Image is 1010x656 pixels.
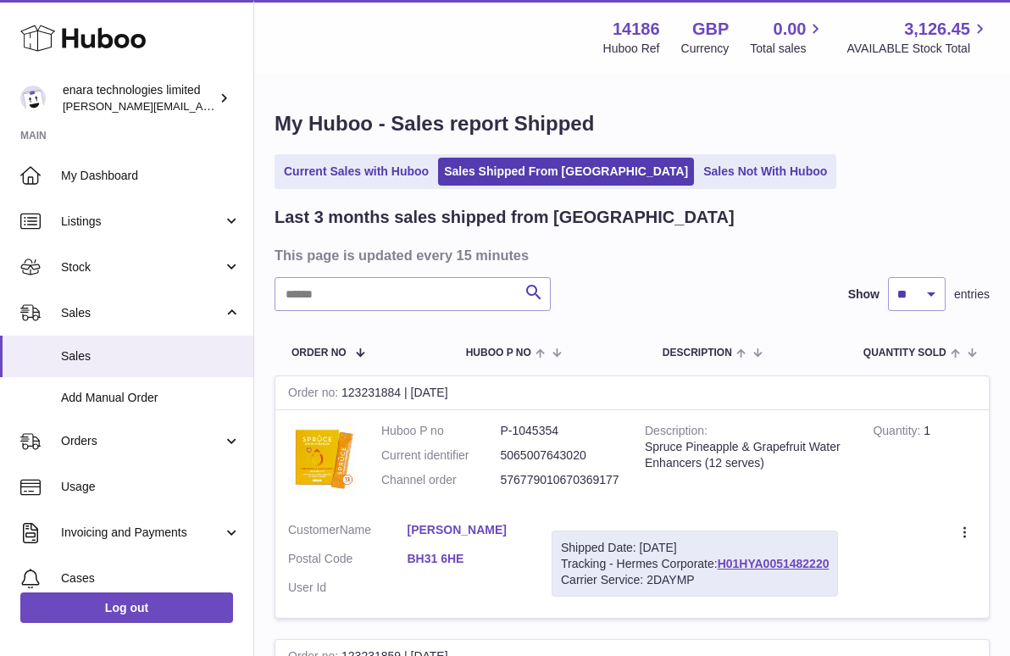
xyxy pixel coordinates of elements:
img: Dee@enara.co [20,86,46,111]
a: BH31 6HE [408,551,527,567]
div: Carrier Service: 2DAYMP [561,572,829,588]
dt: Current identifier [381,448,501,464]
dd: 5065007643020 [501,448,620,464]
span: Invoicing and Payments [61,525,223,541]
img: 1747668863.jpeg [288,423,356,491]
dt: Postal Code [288,551,408,571]
strong: Description [645,424,708,442]
span: Quantity Sold [863,347,946,359]
a: Current Sales with Huboo [278,158,435,186]
h1: My Huboo - Sales report Shipped [275,110,990,137]
span: Customer [288,523,340,536]
div: Tracking - Hermes Corporate: [552,531,838,598]
span: Total sales [750,41,825,57]
td: 1 [860,410,989,509]
a: Sales Shipped From [GEOGRAPHIC_DATA] [438,158,694,186]
strong: GBP [692,18,729,41]
div: Currency [681,41,730,57]
dd: 576779010670369177 [501,472,620,488]
div: Spruce Pineapple & Grapefruit Water Enhancers (12 serves) [645,439,847,471]
span: Usage [61,479,241,495]
dt: Channel order [381,472,501,488]
span: 3,126.45 [904,18,970,41]
strong: 14186 [613,18,660,41]
div: 123231884 | [DATE] [275,376,989,410]
span: Orders [61,433,223,449]
span: Add Manual Order [61,390,241,406]
a: Log out [20,592,233,623]
a: 0.00 Total sales [750,18,825,57]
span: Description [663,347,732,359]
span: AVAILABLE Stock Total [846,41,990,57]
a: H01HYA0051482220 [718,557,830,570]
dt: User Id [288,580,408,596]
strong: Quantity [873,424,924,442]
span: Huboo P no [466,347,531,359]
span: Stock [61,259,223,275]
dd: P-1045354 [501,423,620,439]
dt: Huboo P no [381,423,501,439]
div: Huboo Ref [603,41,660,57]
a: 3,126.45 AVAILABLE Stock Total [846,18,990,57]
span: Sales [61,305,223,321]
a: Sales Not With Huboo [697,158,833,186]
span: 0.00 [774,18,807,41]
strong: Order no [288,386,341,403]
div: Shipped Date: [DATE] [561,540,829,556]
div: enara technologies limited [63,82,215,114]
span: My Dashboard [61,168,241,184]
span: Listings [61,214,223,230]
label: Show [848,286,880,303]
span: Order No [291,347,347,359]
h2: Last 3 months sales shipped from [GEOGRAPHIC_DATA] [275,206,735,229]
span: entries [954,286,990,303]
a: [PERSON_NAME] [408,522,527,538]
span: Cases [61,570,241,587]
h3: This page is updated every 15 minutes [275,246,985,264]
span: [PERSON_NAME][EMAIL_ADDRESS][DOMAIN_NAME] [63,99,340,113]
dt: Name [288,522,408,542]
span: Sales [61,348,241,364]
